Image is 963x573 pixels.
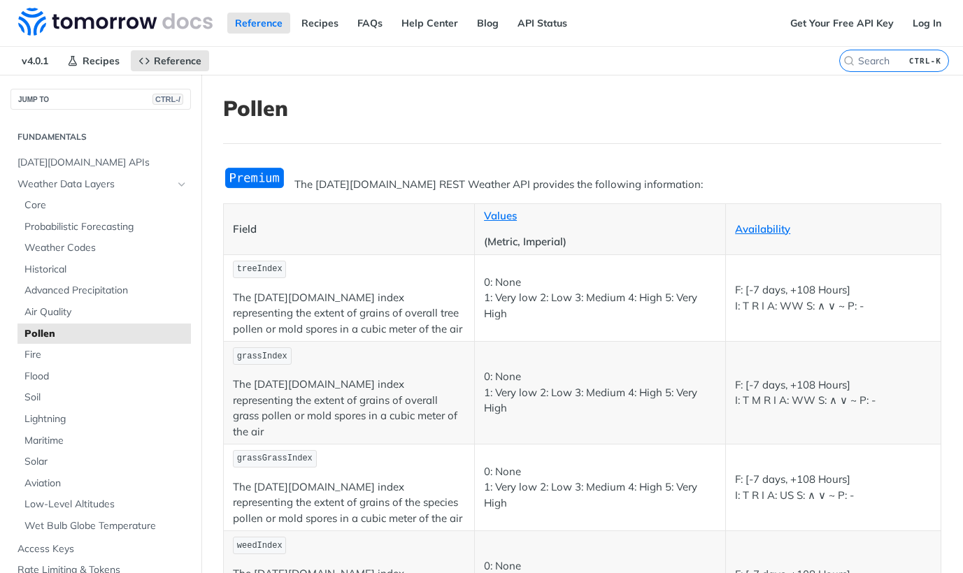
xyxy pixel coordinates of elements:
span: Weather Data Layers [17,177,173,191]
p: Field [233,222,465,238]
p: 0: None 1: Very low 2: Low 3: Medium 4: High 5: Very High [484,369,716,416]
span: Recipes [83,55,120,67]
span: Fire [24,348,187,362]
p: The [DATE][DOMAIN_NAME] index representing the extent of grains of overall tree pollen or mold sp... [233,290,465,338]
a: Get Your Free API Key [783,13,901,34]
a: Recipes [59,50,127,71]
p: F: [-7 days, +108 Hours] I: T R I A: WW S: ∧ ∨ ~ P: - [735,282,932,314]
a: Core [17,195,191,216]
a: [DATE][DOMAIN_NAME] APIs [10,152,191,173]
a: API Status [510,13,575,34]
span: Low-Level Altitudes [24,498,187,512]
p: 0: None 1: Very low 2: Low 3: Medium 4: High 5: Very High [484,464,716,512]
span: Maritime [24,434,187,448]
a: Values [484,209,517,222]
a: Pollen [17,324,191,344]
a: Blog [469,13,506,34]
span: CTRL-/ [152,94,183,105]
a: Help Center [394,13,466,34]
a: Reference [227,13,290,34]
a: Air Quality [17,302,191,323]
button: JUMP TOCTRL-/ [10,89,191,110]
span: weedIndex [237,541,283,551]
p: The [DATE][DOMAIN_NAME] REST Weather API provides the following information: [223,177,941,193]
a: Availability [735,222,790,235]
button: Hide subpages for Weather Data Layers [176,179,187,190]
span: grassIndex [237,351,287,361]
h2: Fundamentals [10,131,191,143]
span: Reference [154,55,201,67]
p: 0: None 1: Very low 2: Low 3: Medium 4: High 5: Very High [484,275,716,322]
span: Flood [24,370,187,384]
span: Soil [24,391,187,405]
span: Aviation [24,477,187,491]
p: The [DATE][DOMAIN_NAME] index representing the extent of grains of overall grass pollen or mold s... [233,377,465,440]
a: Reference [131,50,209,71]
a: Soil [17,387,191,408]
span: treeIndex [237,264,283,274]
p: F: [-7 days, +108 Hours] I: T M R I A: WW S: ∧ ∨ ~ P: - [735,377,932,409]
a: FAQs [350,13,390,34]
a: Fire [17,344,191,365]
a: Weather Data LayersHide subpages for Weather Data Layers [10,174,191,195]
a: Low-Level Altitudes [17,494,191,515]
a: Wet Bulb Globe Temperature [17,516,191,537]
span: Lightning [24,412,187,426]
span: Weather Codes [24,241,187,255]
a: Weather Codes [17,238,191,259]
span: v4.0.1 [14,50,56,71]
a: Solar [17,451,191,472]
span: Access Keys [17,542,187,556]
span: Probabilistic Forecasting [24,220,187,234]
span: Advanced Precipitation [24,284,187,298]
p: F: [-7 days, +108 Hours] I: T R I A: US S: ∧ ∨ ~ P: - [735,472,932,503]
a: Maritime [17,430,191,451]
a: Aviation [17,473,191,494]
h1: Pollen [223,96,941,121]
svg: Search [843,55,855,66]
img: Tomorrow.io Weather API Docs [18,8,213,36]
a: Flood [17,366,191,387]
span: Air Quality [24,305,187,319]
a: Advanced Precipitation [17,280,191,301]
span: Solar [24,455,187,469]
p: The [DATE][DOMAIN_NAME] index representing the extent of grains of the species pollen or mold spo... [233,479,465,527]
a: Probabilistic Forecasting [17,217,191,238]
a: Recipes [294,13,346,34]
a: Access Keys [10,539,191,560]
p: (Metric, Imperial) [484,234,716,250]
span: Historical [24,263,187,277]
kbd: CTRL-K [906,54,945,68]
span: Pollen [24,327,187,341]
span: Core [24,198,187,212]
a: Historical [17,259,191,280]
a: Log In [905,13,949,34]
span: [DATE][DOMAIN_NAME] APIs [17,156,187,170]
a: Lightning [17,409,191,430]
span: Wet Bulb Globe Temperature [24,519,187,533]
span: grassGrassIndex [237,454,313,463]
